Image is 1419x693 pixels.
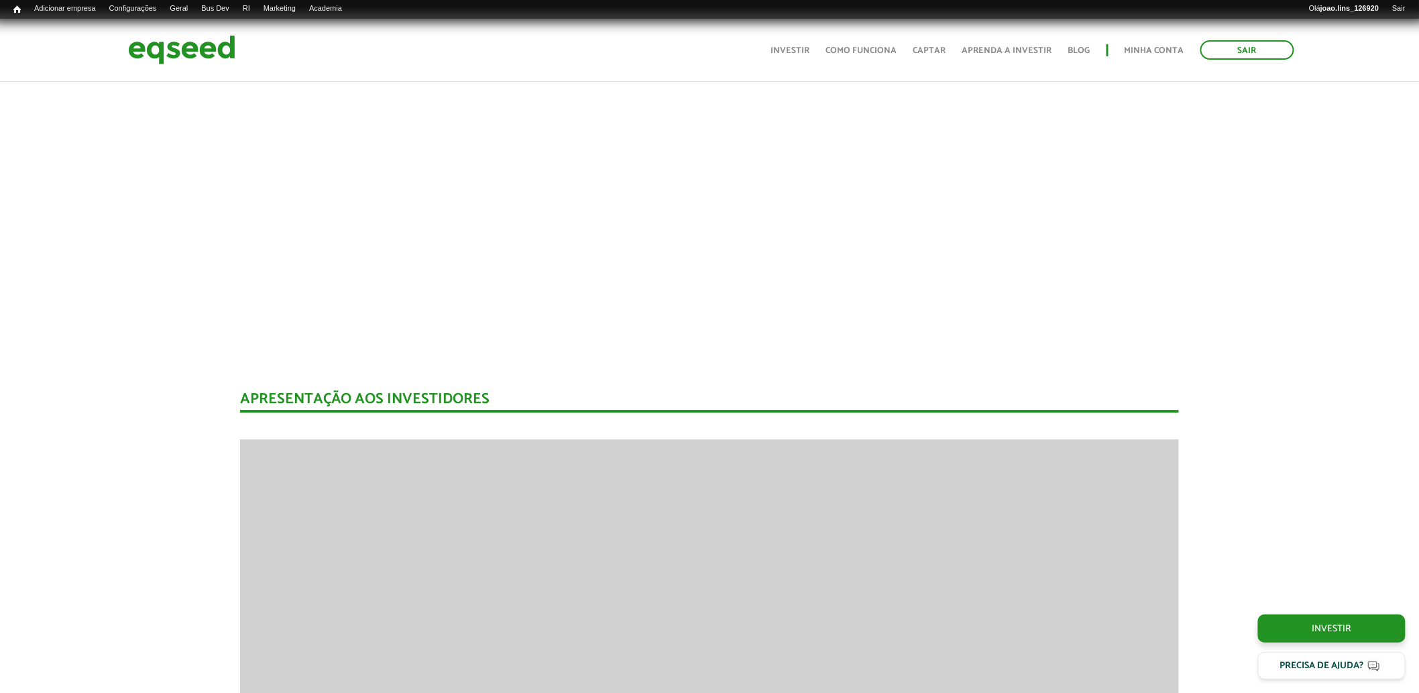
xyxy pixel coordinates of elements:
a: Minha conta [1125,46,1184,55]
a: Início [7,3,27,16]
a: Marketing [257,3,302,14]
a: Blog [1068,46,1090,55]
a: RI [236,3,257,14]
a: Adicionar empresa [27,3,103,14]
a: Olájoao.lins_126920 [1302,3,1385,14]
a: Sair [1385,3,1412,14]
span: Início [13,5,21,14]
a: Como funciona [826,46,897,55]
a: Sair [1200,40,1294,60]
a: Investir [1258,615,1406,643]
a: Aprenda a investir [962,46,1052,55]
a: Investir [771,46,810,55]
strong: joao.lins_126920 [1320,4,1379,12]
a: Geral [163,3,194,14]
a: Captar [913,46,946,55]
a: Academia [302,3,349,14]
div: Apresentação aos investidores [240,392,1180,413]
a: Bus Dev [194,3,236,14]
img: EqSeed [128,32,235,68]
a: Configurações [103,3,164,14]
